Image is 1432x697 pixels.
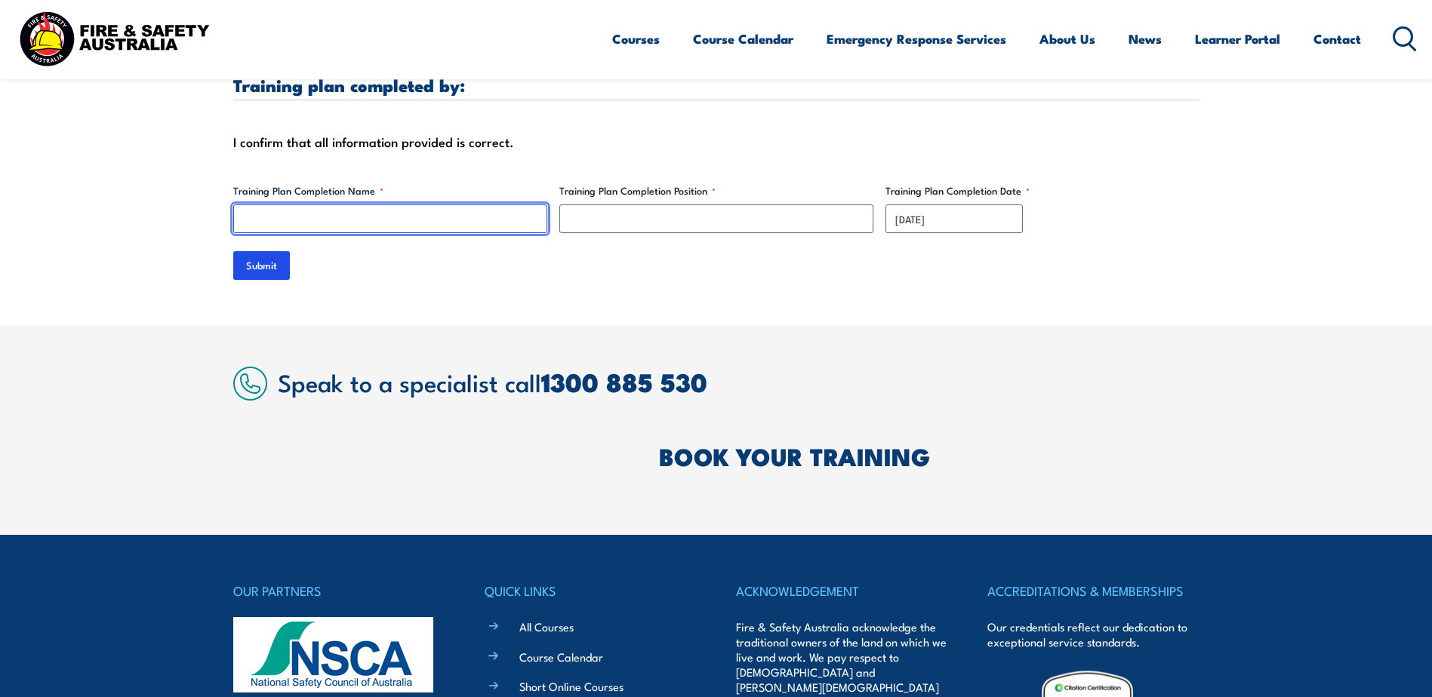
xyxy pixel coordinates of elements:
[1039,19,1095,59] a: About Us
[885,183,1199,198] label: Training Plan Completion Date
[1195,19,1280,59] a: Learner Portal
[1129,19,1162,59] a: News
[233,251,290,280] input: Submit
[519,619,574,634] a: All Courses
[278,368,1199,395] h2: Speak to a specialist call
[233,617,433,692] img: nsca-logo-footer
[233,130,1199,153] div: I confirm that all information provided is correct.
[1313,19,1361,59] a: Contact
[736,580,947,601] h4: ACKNOWLEDGEMENT
[987,619,1199,649] p: Our credentials reflect our dedication to exceptional service standards.
[541,361,707,401] a: 1300 885 530
[559,183,873,198] label: Training Plan Completion Position
[485,580,696,601] h4: QUICK LINKS
[612,19,660,59] a: Courses
[987,580,1199,601] h4: ACCREDITATIONS & MEMBERSHIPS
[885,204,1023,233] input: dd/mm/yyyy
[233,76,1199,94] h3: Training plan completed by:
[827,19,1006,59] a: Emergency Response Services
[519,678,624,694] a: Short Online Courses
[233,183,547,198] label: Training Plan Completion Name
[693,19,793,59] a: Course Calendar
[519,649,603,665] a: Course Calendar
[233,580,445,601] h4: OUR PARTNERS
[659,445,1199,466] h2: BOOK YOUR TRAINING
